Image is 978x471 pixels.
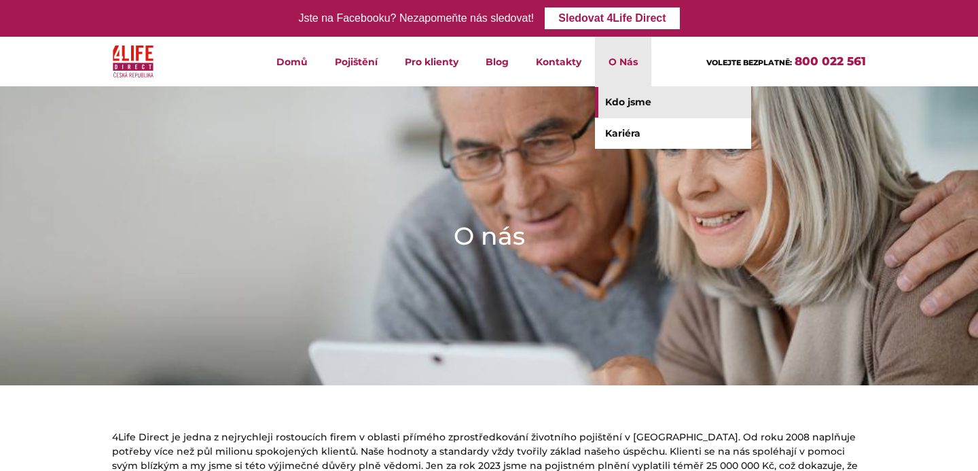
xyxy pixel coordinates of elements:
a: Kontakty [522,37,595,86]
h1: O nás [454,219,525,253]
a: Kdo jsme [595,87,751,118]
a: Blog [472,37,522,86]
img: 4Life Direct Česká republika logo [113,42,153,81]
span: VOLEJTE BEZPLATNĚ: [706,58,792,67]
a: Kariéra [595,118,751,149]
a: 800 022 561 [795,54,866,68]
div: Jste na Facebooku? Nezapomeňte nás sledovat! [298,9,534,29]
a: Domů [263,37,321,86]
a: Sledovat 4Life Direct [545,7,679,29]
